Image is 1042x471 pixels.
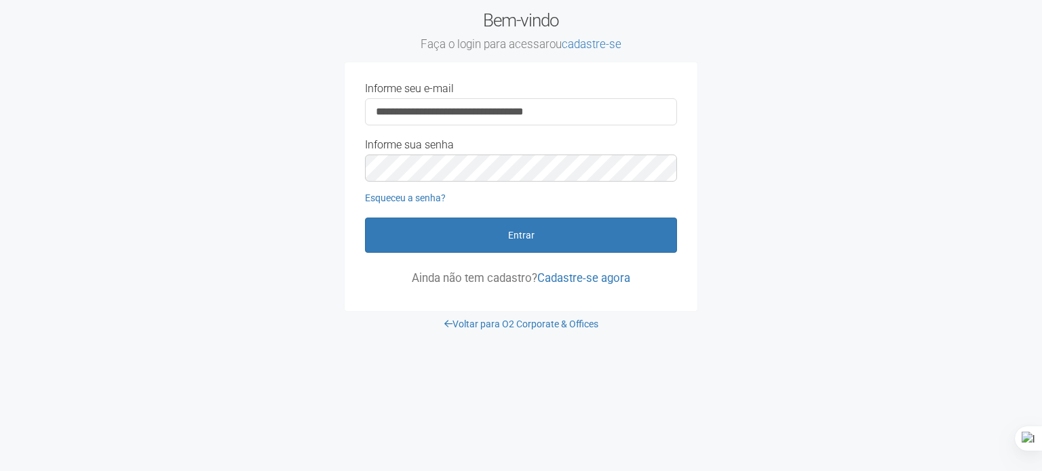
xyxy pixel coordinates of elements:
a: Voltar para O2 Corporate & Offices [444,319,598,329]
label: Informe seu e-mail [365,83,454,95]
span: ou [549,37,621,51]
h2: Bem-vindo [345,10,697,52]
a: cadastre-se [562,37,621,51]
button: Entrar [365,218,677,253]
a: Esqueceu a senha? [365,192,446,203]
label: Informe sua senha [365,139,454,151]
a: Cadastre-se agora [537,271,630,285]
p: Ainda não tem cadastro? [365,272,677,284]
small: Faça o login para acessar [345,37,697,52]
